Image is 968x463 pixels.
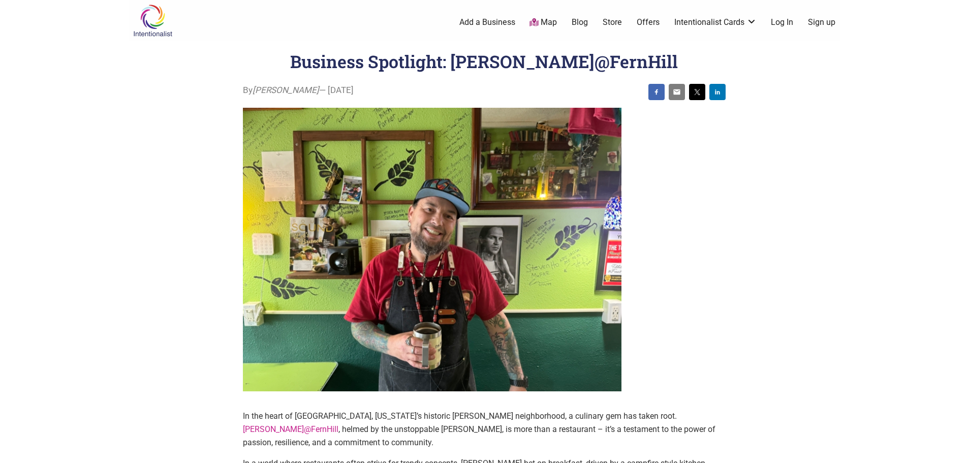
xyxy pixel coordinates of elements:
[572,17,588,28] a: Blog
[603,17,622,28] a: Store
[693,88,701,96] img: twitter sharing button
[243,410,726,449] p: In the heart of [GEOGRAPHIC_DATA], [US_STATE]’s historic [PERSON_NAME] neighborhood, a culinary g...
[243,424,338,434] a: [PERSON_NAME]@FernHill
[243,84,354,97] span: By — [DATE]
[253,85,319,95] i: [PERSON_NAME]
[529,17,557,28] a: Map
[808,17,835,28] a: Sign up
[459,17,515,28] a: Add a Business
[290,50,678,73] h1: Business Spotlight: [PERSON_NAME]@FernHill
[771,17,793,28] a: Log In
[637,17,660,28] a: Offers
[673,88,681,96] img: email sharing button
[713,88,722,96] img: linkedin sharing button
[674,17,757,28] a: Intentionalist Cards
[652,88,661,96] img: facebook sharing button
[129,4,177,37] img: Intentionalist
